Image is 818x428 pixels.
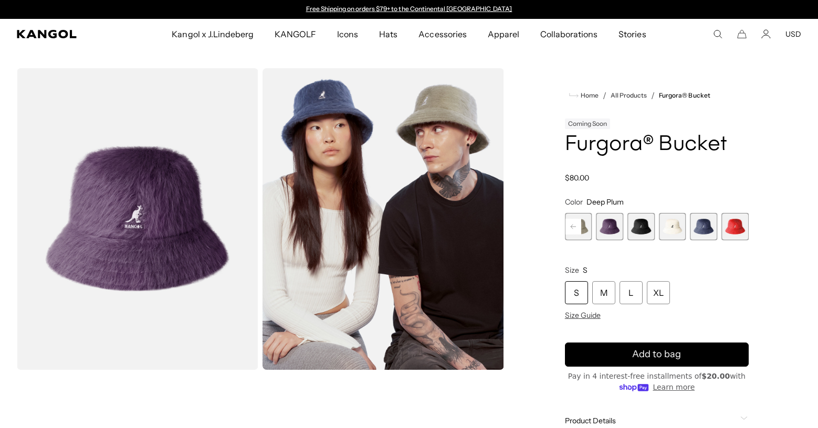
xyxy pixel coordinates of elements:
a: Stories [608,19,656,49]
img: color-deep-plum [17,68,258,370]
div: 1 of 2 [301,5,517,14]
span: Icons [337,19,358,49]
span: Stories [618,19,646,49]
button: Cart [737,29,747,39]
label: Warm Grey [565,213,592,240]
span: Deep Plum [586,197,624,207]
a: Free Shipping on orders $79+ to the Continental [GEOGRAPHIC_DATA] [306,5,512,13]
a: Kangol x J.Lindeberg [161,19,264,49]
div: Announcement [301,5,517,14]
span: Size Guide [565,311,601,320]
div: 5 of 10 [565,213,592,240]
span: Collaborations [540,19,597,49]
summary: Search here [713,29,722,39]
a: Kangol [17,30,113,38]
label: Scarlet [721,213,749,240]
product-gallery: Gallery Viewer [17,68,504,370]
label: Black [627,213,655,240]
slideshow-component: Announcement bar [301,5,517,14]
a: Hats [369,19,408,49]
span: Product Details [565,416,736,425]
label: Ivory [659,213,686,240]
label: Navy [690,213,718,240]
div: 10 of 10 [721,213,749,240]
span: KANGOLF [275,19,316,49]
div: XL [647,281,670,304]
h1: Furgora® Bucket [565,133,749,156]
button: Add to bag [565,343,749,367]
a: Apparel [477,19,530,49]
span: Kangol x J.Lindeberg [172,19,254,49]
div: Coming Soon [565,119,610,129]
a: Accessories [408,19,477,49]
span: S [583,265,588,275]
div: L [620,281,643,304]
button: USD [785,29,801,39]
div: S [565,281,588,304]
a: KANGOLF [264,19,327,49]
nav: breadcrumbs [565,89,749,102]
a: All Products [611,92,647,99]
div: M [592,281,615,304]
span: Add to bag [632,347,681,361]
span: Size [565,265,579,275]
a: Furgora® Bucket [659,92,710,99]
span: Apparel [488,19,519,49]
li: / [647,89,655,102]
span: Accessories [418,19,466,49]
div: 9 of 10 [690,213,718,240]
span: Home [579,92,599,99]
a: Account [761,29,771,39]
a: Home [569,91,599,100]
a: Collaborations [530,19,608,49]
li: / [599,89,606,102]
span: $80.00 [565,173,589,183]
a: Icons [327,19,369,49]
div: 7 of 10 [627,213,655,240]
span: Color [565,197,583,207]
label: Deep Plum [596,213,623,240]
span: Hats [379,19,397,49]
div: 6 of 10 [596,213,623,240]
div: 8 of 10 [659,213,686,240]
